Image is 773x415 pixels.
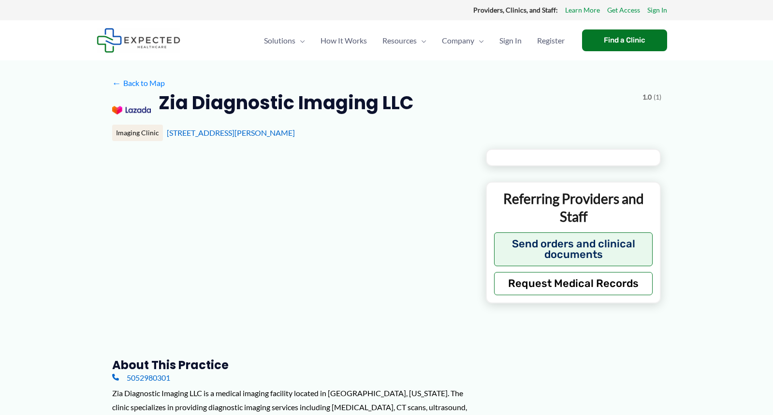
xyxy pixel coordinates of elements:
span: (1) [654,91,661,103]
nav: Primary Site Navigation [256,24,572,57]
span: How It Works [321,24,367,57]
a: Get Access [607,4,640,16]
h2: Zia Diagnostic Imaging LLC [159,91,414,114]
div: Imaging Clinic [112,125,163,141]
img: Expected Healthcare Logo - side, dark font, small [97,28,180,53]
a: Register [529,24,572,57]
a: Find a Clinic [582,29,667,51]
a: 5052980301 [112,373,170,382]
a: [STREET_ADDRESS][PERSON_NAME] [167,128,295,137]
h3: About this practice [112,358,470,372]
a: ←Back to Map [112,76,165,90]
a: How It Works [313,24,375,57]
a: Sign In [647,4,667,16]
span: ← [112,78,121,87]
button: Send orders and clinical documents [494,232,653,266]
a: Sign In [492,24,529,57]
span: Menu Toggle [417,24,426,57]
span: Company [442,24,474,57]
strong: Providers, Clinics, and Staff: [473,6,558,14]
span: Menu Toggle [474,24,484,57]
span: Solutions [264,24,295,57]
a: Learn More [565,4,600,16]
span: 1.0 [642,91,652,103]
a: SolutionsMenu Toggle [256,24,313,57]
span: Register [537,24,565,57]
button: Request Medical Records [494,272,653,295]
span: Resources [382,24,417,57]
p: Referring Providers and Staff [494,190,653,225]
a: ResourcesMenu Toggle [375,24,434,57]
span: Menu Toggle [295,24,305,57]
span: Sign In [499,24,522,57]
a: CompanyMenu Toggle [434,24,492,57]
